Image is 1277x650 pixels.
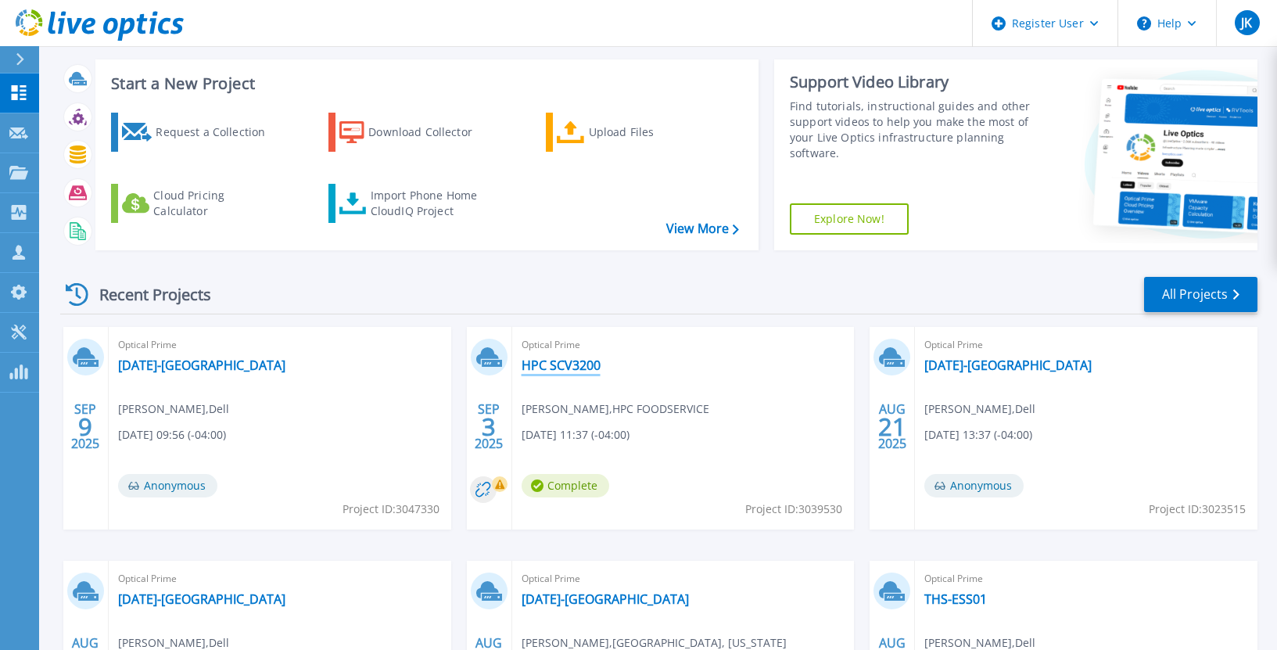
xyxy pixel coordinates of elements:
a: All Projects [1144,277,1257,312]
a: [DATE]-[GEOGRAPHIC_DATA] [522,591,689,607]
a: Upload Files [546,113,720,152]
div: Import Phone Home CloudIQ Project [371,188,493,219]
div: SEP 2025 [474,398,504,455]
a: Request a Collection [111,113,285,152]
span: Optical Prime [522,570,845,587]
span: Project ID: 3047330 [343,501,439,518]
span: Anonymous [118,474,217,497]
div: Find tutorials, instructional guides and other support videos to help you make the most of your L... [790,99,1034,161]
span: [DATE] 13:37 (-04:00) [924,426,1032,444]
span: Complete [522,474,609,497]
div: AUG 2025 [877,398,907,455]
span: [PERSON_NAME] , Dell [118,400,229,418]
span: Optical Prime [118,336,442,354]
div: Cloud Pricing Calculator [153,188,278,219]
span: 3 [482,420,496,433]
span: JK [1241,16,1252,29]
a: [DATE]-[GEOGRAPHIC_DATA] [924,357,1092,373]
span: Project ID: 3023515 [1149,501,1246,518]
span: 21 [878,420,906,433]
a: THS-ESS01 [924,591,987,607]
a: HPC SCV3200 [522,357,601,373]
span: [DATE] 09:56 (-04:00) [118,426,226,444]
span: 9 [78,420,92,433]
h3: Start a New Project [111,75,738,92]
div: SEP 2025 [70,398,100,455]
a: View More [666,221,739,236]
span: [PERSON_NAME] , Dell [924,400,1035,418]
span: Optical Prime [118,570,442,587]
div: Support Video Library [790,72,1034,92]
a: [DATE]-[GEOGRAPHIC_DATA] [118,357,285,373]
div: Download Collector [368,117,493,148]
span: Optical Prime [924,570,1248,587]
span: Anonymous [924,474,1024,497]
a: Cloud Pricing Calculator [111,184,285,223]
a: [DATE]-[GEOGRAPHIC_DATA] [118,591,285,607]
div: Request a Collection [156,117,281,148]
span: Optical Prime [924,336,1248,354]
div: Upload Files [589,117,714,148]
span: Project ID: 3039530 [745,501,842,518]
span: [PERSON_NAME] , HPC FOODSERVICE [522,400,709,418]
div: Recent Projects [60,275,232,314]
a: Explore Now! [790,203,909,235]
span: Optical Prime [522,336,845,354]
span: [DATE] 11:37 (-04:00) [522,426,630,444]
a: Download Collector [328,113,503,152]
